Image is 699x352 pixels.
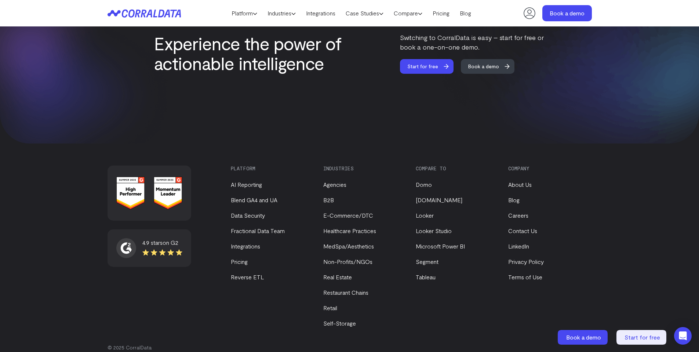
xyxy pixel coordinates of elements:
h3: Industries [323,166,403,171]
span: Book a demo [566,334,601,341]
a: Case Studies [341,8,389,19]
a: Privacy Policy [508,258,544,265]
a: MedSpa/Aesthetics [323,243,374,250]
p: © 2025 CorralData [108,344,592,351]
a: Terms of Use [508,273,542,280]
a: Pricing [427,8,455,19]
p: Switching to CorralData is easy – start for free or book a one-on-one demo. [400,33,545,52]
a: Domo [416,181,432,188]
a: Integrations [301,8,341,19]
a: Blog [508,196,520,203]
h3: Platform [231,166,311,171]
a: Tableau [416,273,436,280]
a: Segment [416,258,438,265]
a: Blend GA4 and UA [231,196,277,203]
a: Industries [262,8,301,19]
a: Agencies [323,181,346,188]
div: 4.9 stars [142,238,182,247]
a: Book a demo [542,5,592,21]
a: Looker [416,212,434,219]
a: AI Reporting [231,181,262,188]
h3: Compare to [416,166,496,171]
a: [DOMAIN_NAME] [416,196,462,203]
span: Book a demo [461,59,506,74]
a: E-Commerce/DTC [323,212,373,219]
a: Non-Profits/NGOs [323,258,372,265]
a: Integrations [231,243,260,250]
a: Data Security [231,212,265,219]
a: LinkedIn [508,243,529,250]
a: Restaurant Chains [323,289,368,296]
div: Open Intercom Messenger [674,327,692,345]
a: Start for free [616,330,668,345]
a: Contact Us [508,227,537,234]
span: on G2 [163,239,178,246]
a: B2B [323,196,334,203]
a: Book a demo [461,59,521,74]
h2: Experience the power of actionable intelligence [154,33,349,73]
span: Start for free [400,59,445,74]
a: Reverse ETL [231,273,264,280]
a: About Us [508,181,532,188]
a: Fractional Data Team [231,227,285,234]
a: Retail [323,304,337,311]
a: Real Estate [323,273,352,280]
a: Careers [508,212,528,219]
a: Looker Studio [416,227,452,234]
h3: Company [508,166,588,171]
a: 4.9 starson G2 [116,238,182,258]
a: Compare [389,8,427,19]
a: Pricing [231,258,248,265]
a: Start for free [400,59,460,74]
span: Start for free [625,334,660,341]
a: Book a demo [558,330,609,345]
a: Microsoft Power BI [416,243,465,250]
a: Platform [226,8,262,19]
a: Healthcare Practices [323,227,376,234]
a: Self-Storage [323,320,356,327]
a: Blog [455,8,476,19]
